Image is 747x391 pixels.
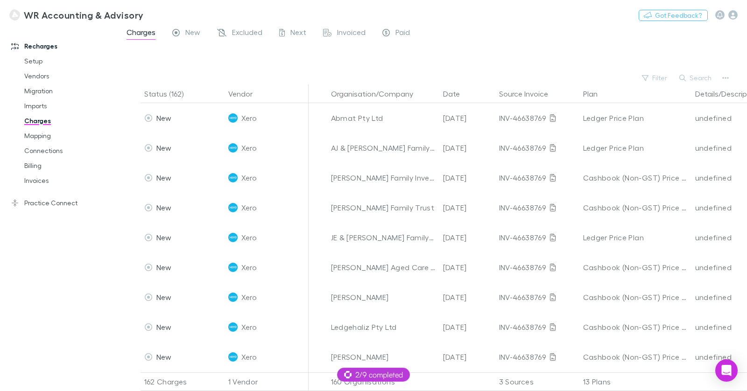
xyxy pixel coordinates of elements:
div: [DATE] [439,163,495,193]
span: Xero [241,193,257,223]
div: [PERSON_NAME] Family Investment Company Pty Ltd [331,163,436,193]
a: Invoices [15,173,116,188]
div: Cashbook (Non-GST) Price Plan [583,342,688,372]
a: Practice Connect [2,195,116,210]
div: Ledgehaliz Pty Ltd [331,312,436,342]
div: INV-46638769 [499,163,576,193]
div: INV-46638769 [499,342,576,372]
a: Connections [15,143,116,158]
div: 1 Vendor [225,372,309,391]
h3: WR Accounting & Advisory [24,9,143,21]
div: [DATE] [439,252,495,282]
span: Xero [241,163,257,193]
div: Cashbook (Non-GST) Price Plan [583,193,688,223]
div: INV-46638769 [499,252,576,282]
img: Xero's Logo [228,322,238,332]
div: AJ & [PERSON_NAME] Family Trust [331,133,436,163]
div: [DATE] [439,282,495,312]
button: Organisation/Company [331,84,424,103]
div: 160 Organisations [327,372,439,391]
img: Xero's Logo [228,203,238,212]
button: Filter [637,72,673,84]
a: WR Accounting & Advisory [4,4,149,26]
div: [PERSON_NAME] [331,342,436,372]
div: [DATE] [439,133,495,163]
div: Cashbook (Non-GST) Price Plan [583,163,688,193]
div: [PERSON_NAME] Family Trust [331,193,436,223]
div: [DATE] [439,342,495,372]
button: Search [675,72,717,84]
span: New [156,203,172,212]
div: INV-46638769 [499,103,576,133]
div: INV-46638769 [499,223,576,252]
img: Xero's Logo [228,233,238,242]
img: Xero's Logo [228,173,238,182]
span: Xero [241,252,257,282]
div: Ledger Price Plan [583,133,688,163]
span: Xero [241,103,257,133]
div: INV-46638769 [499,193,576,223]
div: [DATE] [439,223,495,252]
a: Imports [15,98,116,113]
a: Migration [15,84,116,98]
a: Billing [15,158,116,173]
img: Xero's Logo [228,352,238,362]
div: JE & [PERSON_NAME] Family Trust [331,223,436,252]
span: Xero [241,133,257,163]
button: Date [443,84,471,103]
div: Cashbook (Non-GST) Price Plan [583,282,688,312]
a: Charges [15,113,116,128]
div: [PERSON_NAME] Aged Care Centre Pty Ltd [331,252,436,282]
div: INV-46638769 [499,312,576,342]
span: Charges [127,28,155,40]
span: New [156,352,172,361]
img: Xero's Logo [228,293,238,302]
a: Setup [15,54,116,69]
div: [DATE] [439,103,495,133]
button: Plan [583,84,609,103]
span: Xero [241,342,257,372]
div: Open Intercom Messenger [715,359,738,382]
span: New [156,293,172,301]
div: Ledger Price Plan [583,223,688,252]
img: Xero's Logo [228,143,238,153]
div: 13 Plans [579,372,691,391]
span: Xero [241,282,257,312]
button: Got Feedback? [639,10,708,21]
span: Next [290,28,306,40]
div: 162 Charges [141,372,225,391]
div: [DATE] [439,312,495,342]
button: Vendor [228,84,264,103]
div: Cashbook (Non-GST) Price Plan [583,312,688,342]
button: Source Invoice [499,84,559,103]
img: WR Accounting & Advisory's Logo [9,9,20,21]
div: Ledger Price Plan [583,103,688,133]
span: Xero [241,223,257,252]
div: Abmat Pty Ltd [331,103,436,133]
span: Excluded [232,28,262,40]
span: Xero [241,312,257,342]
span: Invoiced [337,28,366,40]
span: New [156,263,172,272]
span: Paid [395,28,410,40]
span: New [156,143,172,152]
span: New [156,233,172,242]
span: New [156,173,172,182]
a: Vendors [15,69,116,84]
a: Mapping [15,128,116,143]
span: New [156,322,172,331]
button: Status (162) [144,84,195,103]
span: New [156,113,172,122]
a: Recharges [2,39,116,54]
span: New [185,28,200,40]
img: Xero's Logo [228,113,238,123]
div: INV-46638769 [499,282,576,312]
div: 3 Sources [495,372,579,391]
div: Cashbook (Non-GST) Price Plan [583,252,688,282]
img: Xero's Logo [228,263,238,272]
div: [DATE] [439,193,495,223]
div: [PERSON_NAME] [331,282,436,312]
div: INV-46638769 [499,133,576,163]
